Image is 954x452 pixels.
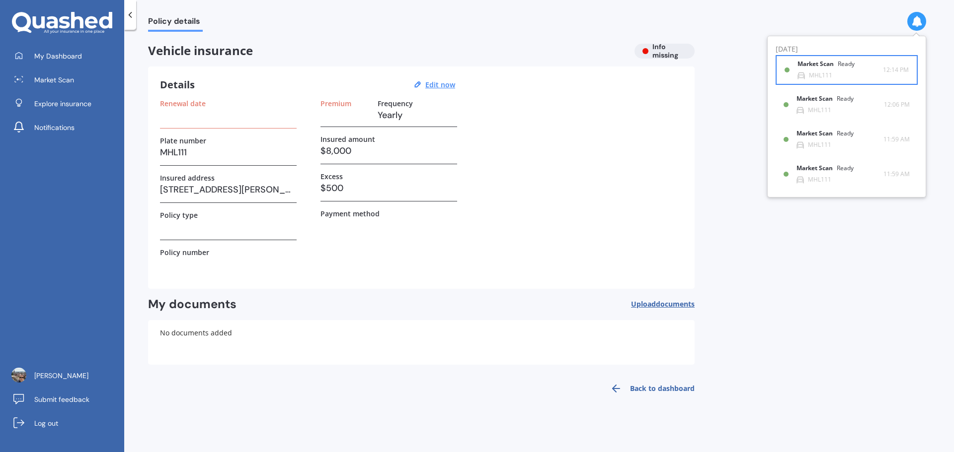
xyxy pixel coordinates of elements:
button: Edit now [422,80,458,89]
a: Explore insurance [7,94,124,114]
div: MHL111 [808,107,831,114]
label: Insured amount [320,135,375,143]
a: My Dashboard [7,46,124,66]
span: Notifications [34,123,75,132]
label: Policy number [160,248,209,257]
label: Frequency [378,99,413,108]
label: Insured address [160,174,215,182]
div: MHL111 [808,176,831,183]
label: Plate number [160,136,206,145]
label: Payment method [320,209,380,218]
label: Policy type [160,211,198,219]
a: [PERSON_NAME] [7,366,124,386]
a: Log out [7,413,124,433]
b: Market Scan [796,95,837,102]
label: Premium [320,99,351,108]
b: Market Scan [797,61,838,67]
span: 12:06 PM [884,100,910,110]
span: 11:59 AM [883,134,910,144]
button: Uploaddocuments [631,297,695,312]
div: [DATE] [776,44,918,55]
span: My Dashboard [34,51,82,61]
b: Market Scan [796,165,837,172]
div: MHL111 [808,141,831,148]
div: MHL111 [809,72,832,79]
span: [PERSON_NAME] [34,371,88,381]
div: No documents added [148,320,695,365]
h3: Details [160,78,195,91]
span: documents [656,299,695,309]
div: Ready [837,95,854,102]
span: Submit feedback [34,394,89,404]
h3: [STREET_ADDRESS][PERSON_NAME][PERSON_NAME] [160,182,297,197]
label: Excess [320,172,343,181]
a: Notifications [7,118,124,137]
a: Submit feedback [7,389,124,409]
a: Market Scan [7,70,124,90]
h2: My documents [148,297,237,312]
h3: Yearly [378,108,457,123]
span: Log out [34,418,58,428]
span: 12:14 PM [883,65,909,75]
span: Policy details [148,16,203,30]
div: Ready [838,61,855,67]
a: Back to dashboard [604,377,695,400]
h3: $8,000 [320,143,457,158]
h3: MHL111 [160,145,297,160]
div: Ready [837,130,854,137]
span: Market Scan [34,75,74,85]
u: Edit now [425,80,455,89]
span: Vehicle insurance [148,44,627,58]
div: Ready [837,165,854,172]
b: Market Scan [796,130,837,137]
span: Explore insurance [34,99,91,109]
span: Upload [631,300,695,308]
label: Renewal date [160,99,206,108]
h3: $500 [320,181,457,195]
span: 11:59 AM [883,169,910,179]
